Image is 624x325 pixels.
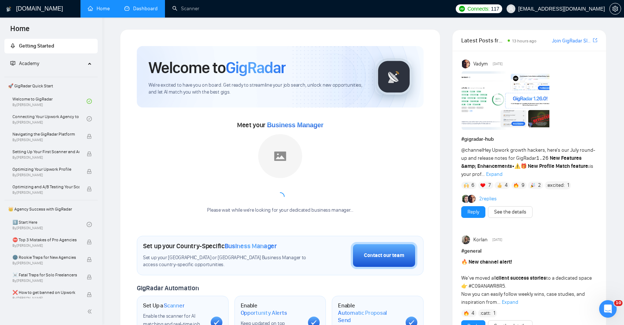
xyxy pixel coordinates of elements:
[505,182,508,189] span: 4
[12,173,79,177] span: By [PERSON_NAME]
[4,39,98,53] li: Getting Started
[12,131,79,138] span: Navigating the GigRadar Platform
[461,247,597,255] h1: # general
[124,5,158,12] a: dashboardDashboard
[143,302,184,309] h1: Set Up a
[480,183,485,188] img: ❤️
[12,271,79,279] span: ☠️ Fatal Traps for Solo Freelancers
[496,275,546,281] strong: client success stories
[258,134,302,178] img: placeholder.png
[12,289,79,296] span: ❌ How to get banned on Upwork
[552,37,591,45] a: Join GigRadar Slack Community
[462,71,549,130] img: F09AC4U7ATU-image.png
[492,237,502,243] span: [DATE]
[512,38,537,44] span: 13 hours ago
[10,60,39,67] span: Academy
[12,111,87,127] a: Connecting Your Upwork Agency to GigRadarBy[PERSON_NAME]
[12,216,87,233] a: 1️⃣ Start HereBy[PERSON_NAME]
[12,166,79,173] span: Optimizing Your Upwork Profile
[530,183,535,188] img: 🎉
[488,182,491,189] span: 7
[275,192,285,201] span: loading
[494,208,526,216] a: See the details
[203,207,357,214] div: Please wait while we're looking for your dedicated business manager...
[87,134,92,139] span: lock
[87,169,92,174] span: lock
[376,58,412,95] img: gigradar-logo.png
[471,182,474,189] span: 6
[12,93,87,109] a: Welcome to GigRadarBy[PERSON_NAME]
[462,195,470,203] img: Alex B
[10,61,15,66] span: fund-projection-screen
[87,222,92,227] span: check-circle
[491,5,499,13] span: 117
[464,183,469,188] img: 🙌
[464,311,469,316] img: 🔥
[4,23,35,39] span: Home
[338,309,400,324] span: Automatic Proposal Send
[164,302,184,309] span: Scanner
[87,99,92,104] span: check-circle
[471,310,474,317] span: 4
[12,190,79,195] span: By [PERSON_NAME]
[12,236,79,243] span: ⛔ Top 3 Mistakes of Pro Agencies
[462,60,471,68] img: Vadym
[609,6,621,12] a: setting
[19,43,54,49] span: Getting Started
[469,259,512,265] strong: New channel alert!
[536,155,549,161] code: 1.26
[87,186,92,192] span: lock
[461,206,485,218] button: Reply
[461,147,595,177] span: Hey Upwork growth hackers, here's our July round-up and release notes for GigRadar • is your prof...
[5,202,97,216] span: 👑 Agency Success with GigRadar
[12,183,79,190] span: Optimizing and A/B Testing Your Scanner for Better Results
[610,6,621,12] span: setting
[338,302,400,324] h1: Enable
[546,181,565,189] span: :excited:
[237,121,323,129] span: Meet your
[467,5,489,13] span: Connects:
[473,236,488,244] span: Korlan
[172,5,199,12] a: searchScanner
[520,163,527,169] span: 🎁
[6,3,11,15] img: logo
[12,296,79,301] span: By [PERSON_NAME]
[12,243,79,248] span: By [PERSON_NAME]
[502,299,518,305] span: Expand
[462,235,471,244] img: Korlan
[461,259,467,265] span: 🔥
[87,275,92,280] span: lock
[514,163,520,169] span: ⚠️
[19,60,39,67] span: Academy
[351,242,417,269] button: Contact our team
[461,36,505,45] span: Latest Posts from the GigRadar Community
[88,5,110,12] a: homeHome
[473,60,488,68] span: Vadym
[137,284,199,292] span: GigRadar Automation
[12,279,79,283] span: By [PERSON_NAME]
[614,300,623,306] span: 10
[508,6,514,11] span: user
[226,58,286,78] span: GigRadar
[488,206,533,218] button: See the details
[469,283,505,289] span: #C09ANAWR8R5
[593,37,597,44] a: export
[267,121,323,129] span: Business Manager
[87,151,92,156] span: lock
[364,252,404,260] div: Contact our team
[12,261,79,265] span: By [PERSON_NAME]
[143,242,277,250] h1: Set up your Country-Specific
[87,239,92,245] span: lock
[5,79,97,93] span: 🚀 GigRadar Quick Start
[241,309,287,317] span: Opportunity Alerts
[143,254,308,268] span: Set up your [GEOGRAPHIC_DATA] or [GEOGRAPHIC_DATA] Business Manager to access country-specific op...
[467,208,479,216] a: Reply
[12,138,79,142] span: By [PERSON_NAME]
[479,195,497,203] a: 2replies
[459,6,465,12] img: upwork-logo.png
[480,309,491,317] span: :catt:
[12,155,79,160] span: By [PERSON_NAME]
[461,147,483,153] span: @channel
[538,182,541,189] span: 2
[497,183,502,188] img: 👍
